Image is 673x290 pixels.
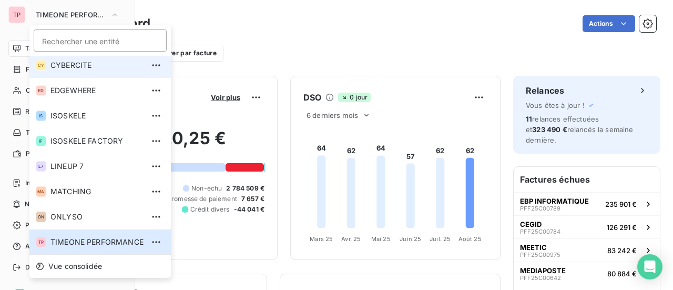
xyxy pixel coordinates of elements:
[514,262,660,285] button: MEDIAPOSTEPFF25C0064280 884 €
[36,237,46,247] div: TP
[520,205,560,212] span: PFF25C00789
[50,85,144,96] span: EDGEWHERE
[341,235,361,243] tspan: Avr. 25
[36,136,46,146] div: IF
[371,235,391,243] tspan: Mai 25
[25,221,97,230] span: Paramètres et réglages
[637,254,662,279] div: Open Intercom Messenger
[514,215,660,238] button: CEGIDPFF25C00784126 291 €
[310,235,333,243] tspan: Mars 25
[526,101,585,109] span: Vous êtes à jour !
[36,111,46,121] div: IS
[50,161,144,172] span: LINEUP 7
[211,93,240,102] span: Voir plus
[226,184,264,193] span: 2 784 509 €
[8,124,126,141] a: 2Tâches
[241,194,264,204] span: 7 657 €
[607,223,637,232] span: 126 291 €
[514,167,660,192] h6: Factures échues
[532,125,567,134] span: 323 490 €
[167,194,237,204] span: Promesse de paiement
[26,86,47,95] span: Clients
[36,212,46,222] div: ON
[526,115,532,123] span: 11
[50,111,144,121] span: ISOSKELE
[520,252,560,258] span: PFF25C00975
[50,237,144,247] span: TIMEONE PERFORMANCE
[36,11,106,19] span: TIMEONE PERFORMANCE
[25,107,53,116] span: Relances
[520,197,589,205] span: EBP INFORMATIQUE
[50,136,144,146] span: ISOSKELE FACTORY
[190,205,230,214] span: Crédit divers
[50,60,144,71] span: CYBERCITE
[34,29,167,52] input: placeholder
[607,246,637,255] span: 83 242 €
[400,235,421,243] tspan: Juin 25
[25,44,74,53] span: Tableau de bord
[36,60,46,71] div: CY
[8,6,25,23] div: TP
[520,220,542,228] span: CEGID
[8,103,126,120] a: Relances
[8,61,126,78] a: Factures
[520,243,547,252] span: MEETIC
[303,91,321,104] h6: DSO
[26,128,48,137] span: Tâches
[25,178,48,188] span: Imports
[48,261,102,272] span: Vue consolidée
[25,242,39,251] span: Aide
[8,82,126,99] a: Clients
[8,238,126,255] a: Aide
[526,115,634,144] span: relances effectuées et relancés la semaine dernière.
[50,186,144,197] span: MATCHING
[338,93,371,102] span: 0 jour
[526,84,564,97] h6: Relances
[458,235,482,243] tspan: Août 25
[25,199,64,209] span: Notifications
[36,85,46,96] div: ED
[8,145,126,162] a: Paiements
[50,212,144,222] span: ONLYSO
[36,161,46,172] div: L7
[583,15,635,32] button: Actions
[191,184,222,193] span: Non-échu
[137,45,223,62] button: Filtrer par facture
[605,200,637,208] span: 235 901 €
[8,175,126,192] a: Imports
[26,65,53,74] span: Factures
[8,217,126,234] a: Paramètres et réglages
[430,235,451,243] tspan: Juil. 25
[514,238,660,262] button: MEETICPFF25C0097583 242 €
[520,228,560,235] span: PFF25C00784
[520,275,561,281] span: PFF25C00642
[8,40,126,57] a: Tableau de bord
[208,93,243,102] button: Voir plus
[26,149,58,158] span: Paiements
[520,266,566,275] span: MEDIAPOSTE
[25,263,66,272] span: Déconnexion
[234,205,264,214] span: -44 041 €
[307,111,358,119] span: 6 derniers mois
[514,192,660,215] button: EBP INFORMATIQUEPFF25C00789235 901 €
[607,269,637,278] span: 80 884 €
[36,186,46,197] div: MA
